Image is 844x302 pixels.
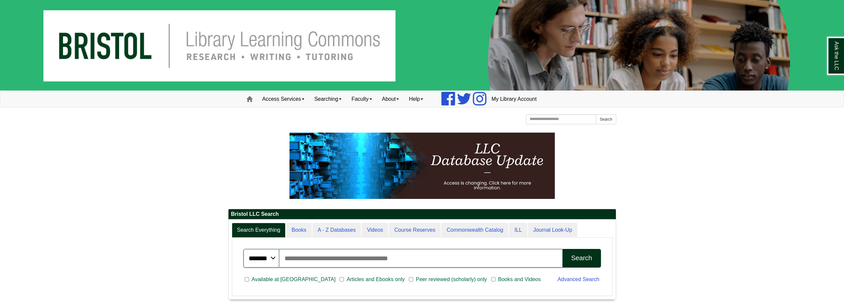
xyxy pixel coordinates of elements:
[232,223,286,238] a: Search Everything
[571,254,592,262] div: Search
[487,91,542,107] a: My Library Account
[361,223,388,238] a: Videos
[562,249,601,268] button: Search
[389,223,441,238] a: Course Reserves
[286,223,311,238] a: Books
[377,91,404,107] a: About
[413,275,489,283] span: Peer reviewed (scholarly) only
[441,223,509,238] a: Commonwealth Catalog
[249,275,338,283] span: Available at [GEOGRAPHIC_DATA]
[491,276,495,282] input: Books and Videos
[347,91,377,107] a: Faculty
[404,91,428,107] a: Help
[495,275,544,283] span: Books and Videos
[344,275,407,283] span: Articles and Ebooks only
[340,276,344,282] input: Articles and Ebooks only
[509,223,527,238] a: ILL
[557,276,599,282] a: Advanced Search
[228,209,616,219] h2: Bristol LLC Search
[309,91,347,107] a: Searching
[596,114,616,124] button: Search
[257,91,309,107] a: Access Services
[528,223,577,238] a: Journal Look-Up
[409,276,413,282] input: Peer reviewed (scholarly) only
[290,133,555,199] img: HTML tutorial
[245,276,249,282] input: Available at [GEOGRAPHIC_DATA]
[312,223,361,238] a: A - Z Databases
